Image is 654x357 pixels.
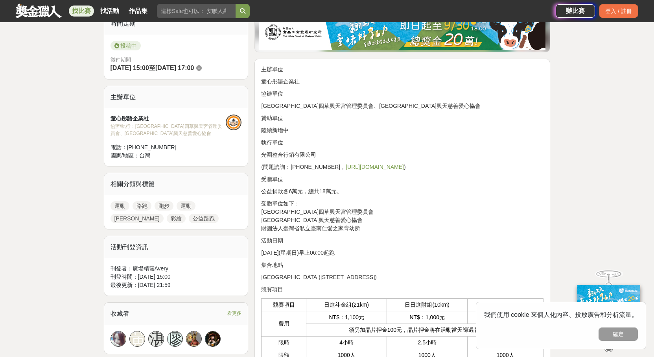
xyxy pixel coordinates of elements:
[186,331,202,347] a: Avatar
[259,15,545,50] img: b0ef2173-5a9d-47ad-b0e3-de335e335c0a.jpg
[599,327,638,341] button: 確定
[104,13,248,35] div: 時間走期
[111,143,226,152] div: 電話： [PHONE_NUMBER]
[157,4,236,18] input: 這樣Sale也可以： 安聯人壽創意銷售法募集
[111,273,242,281] div: 刊登時間： [DATE] 15:00
[111,123,226,137] div: 協辦/執行： [GEOGRAPHIC_DATA]四草興天宮管理委員會、[GEOGRAPHIC_DATA]興天慈善愛心協會
[261,163,543,171] p: (問題諮詢：[PHONE_NUMBER]， )
[125,6,151,17] a: 作品集
[97,6,122,17] a: 找活動
[262,299,306,311] td: 競賽項目
[261,151,543,159] p: 光圈整合行銷有限公司
[69,6,94,17] a: 找比賽
[111,115,226,123] div: 童心彤語企業社
[111,152,140,159] span: 國家/地區：
[484,311,638,318] span: 我們使用 cookie 來個人化內容、投放廣告和分析流量。
[387,337,468,349] td: 2.5小時
[148,331,164,347] a: 湛
[111,41,141,50] span: 投稿中
[129,331,145,347] a: 黃
[111,310,129,317] span: 收藏者
[111,265,242,273] div: 刊登者： 廣場精靈Avery
[111,281,242,289] div: 最後更新： [DATE] 21:59
[306,311,387,324] td: NT$：1,100元
[306,324,543,337] td: 須另加晶片押金100元，晶片押金將在活動當天歸還晶片時退還
[261,249,543,257] p: [DATE](星期日)早上06:00起跑
[468,299,543,311] td: 日日有財組(5km)
[261,114,543,122] p: 贊助單位
[261,187,543,196] p: 公益捐款各6萬元，總共18萬元。
[104,173,248,195] div: 相關分類與標籤
[306,337,387,349] td: 4小時
[167,214,186,223] a: 彩繪
[155,65,194,71] span: [DATE] 17:00
[111,65,149,71] span: [DATE] 15:00
[167,331,183,347] a: 廖
[556,4,595,18] a: 辦比賽
[599,4,638,18] div: 登入 / 註冊
[104,86,248,108] div: 主辦單位
[261,78,543,86] p: 童心彤語企業社
[189,214,219,223] a: 公益路跑
[227,309,241,318] span: 看更多
[468,337,543,349] td: 2小時
[261,90,543,98] p: 協辦單位
[149,65,155,71] span: 至
[111,201,129,211] a: 運動
[186,331,201,346] img: Avatar
[261,126,543,135] p: 陸續新增中
[262,311,306,337] td: 費用
[346,164,404,170] a: [URL][DOMAIN_NAME]
[177,201,195,211] a: 運動
[261,102,543,110] p: [GEOGRAPHIC_DATA]四草興天宮管理委員會、[GEOGRAPHIC_DATA]興天慈善愛心協會
[468,311,543,324] td: NT$：900元
[262,337,306,349] td: 限時
[261,139,543,147] p: 執行單位
[155,201,173,211] a: 跑步
[387,311,468,324] td: NT$：1,000元
[261,65,543,74] p: 主辦單位
[261,175,543,183] p: 受贈單位
[205,331,221,347] a: Avatar
[111,57,131,63] span: 徵件期間
[133,201,151,211] a: 路跑
[111,214,164,223] a: [PERSON_NAME]
[104,236,248,258] div: 活動刊登資訊
[261,200,543,233] p: 受贈單位如下： [GEOGRAPHIC_DATA]四草興天宮管理委員會 [GEOGRAPHIC_DATA]興天慈善愛心協會 財團法人臺灣省私立臺南仁愛之家育幼所
[205,331,220,346] img: Avatar
[261,261,543,269] p: 集合地點
[139,152,150,159] span: 台灣
[577,285,640,337] img: ff197300-f8ee-455f-a0ae-06a3645bc375.jpg
[261,237,543,245] p: 活動日期
[111,331,126,346] img: Avatar
[387,299,468,311] td: 日日進財組(10km)
[261,273,543,281] p: [GEOGRAPHIC_DATA]([STREET_ADDRESS])
[261,285,543,294] p: 競賽項目
[306,299,387,311] td: 日進斗金組(21km)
